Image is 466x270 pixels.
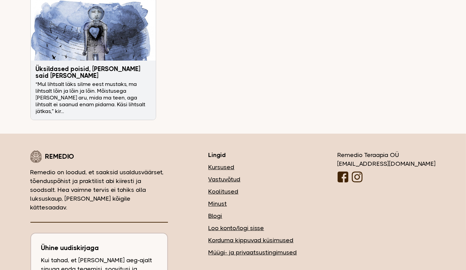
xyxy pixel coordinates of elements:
a: Kursused [209,163,297,172]
a: Korduma kippuvad küsimused [209,236,297,245]
div: Remedio Teraapia OÜ [338,151,436,185]
a: Müügi- ja privaatsustingimused [209,248,297,257]
a: Koolitused [209,187,297,196]
h3: Lingid [209,151,297,159]
img: Facebooki logo [338,172,348,182]
p: “Mul lihtsalt läks silme eest mustaks, ma lihtsalt lõin ja lõin ja lõin. Mõistusega [PERSON_NAME]... [36,81,151,115]
img: Remedio logo [30,151,42,163]
h2: Ühine uudiskirjaga [41,244,157,252]
a: Minust [209,199,297,208]
p: Remedio on loodud, et saaksid usaldusväärset, tõenduspõhist ja praktilist abi kiiresti ja soodsal... [30,168,168,212]
a: Blogi [209,211,297,220]
img: Instagrammi logo [352,172,363,182]
div: [EMAIL_ADDRESS][DOMAIN_NAME] [338,159,436,168]
h3: Üksildased poisid, [PERSON_NAME] said [PERSON_NAME] [36,66,151,79]
a: Loo konto/logi sisse [209,224,297,232]
a: Vastuvõtud [209,175,297,184]
div: Remedio [30,151,168,163]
